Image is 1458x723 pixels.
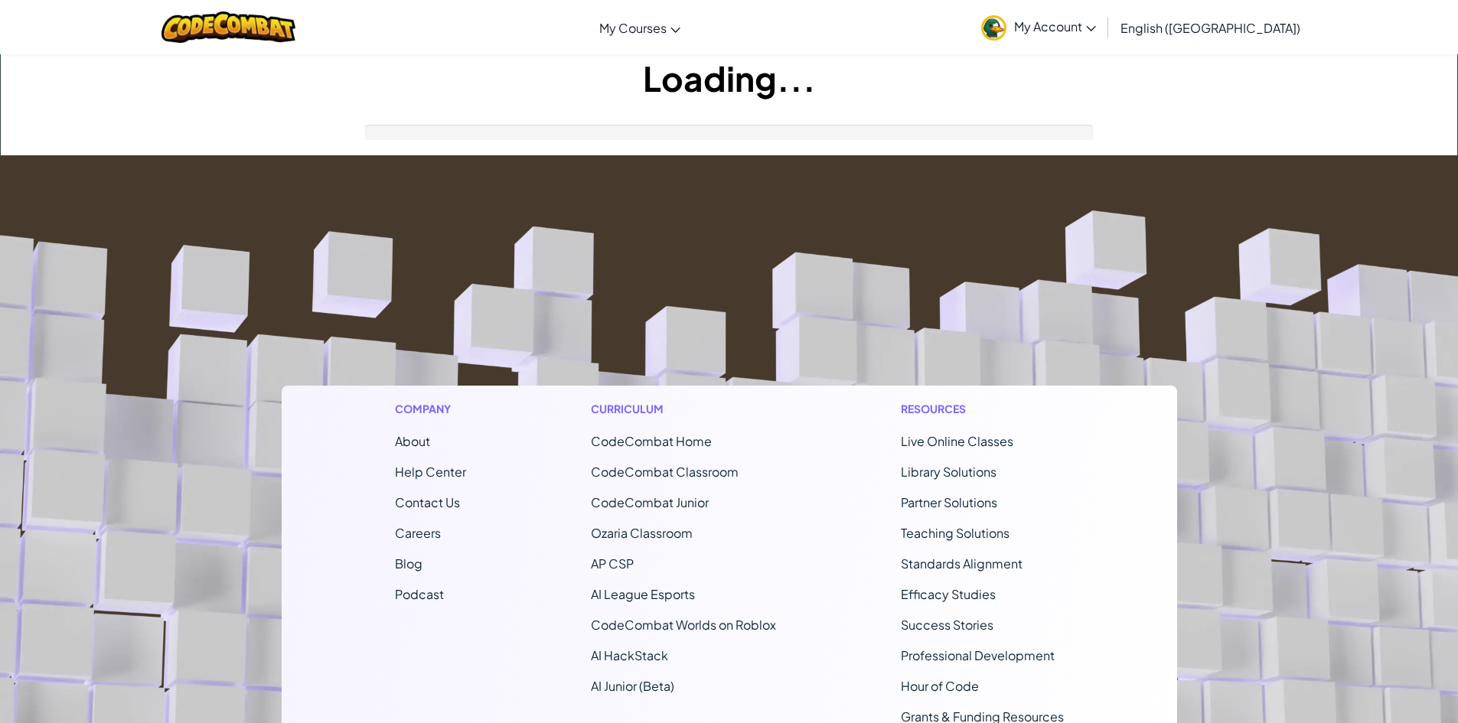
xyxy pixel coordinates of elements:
a: About [395,433,430,449]
a: My Courses [592,7,688,48]
span: CodeCombat Home [591,433,712,449]
a: Library Solutions [901,464,996,480]
a: AI HackStack [591,647,668,663]
a: AI League Esports [591,586,695,602]
span: My Account [1014,18,1096,34]
a: CodeCombat Classroom [591,464,739,480]
a: Hour of Code [901,678,979,694]
a: Help Center [395,464,466,480]
a: Standards Alignment [901,555,1023,572]
img: avatar [981,15,1006,41]
a: English ([GEOGRAPHIC_DATA]) [1113,7,1308,48]
span: English ([GEOGRAPHIC_DATA]) [1120,20,1300,36]
h1: Curriculum [591,401,776,417]
a: Blog [395,555,422,572]
span: My Courses [599,20,667,36]
a: Professional Development [901,647,1055,663]
a: CodeCombat Junior [591,494,709,510]
a: Podcast [395,586,444,602]
a: CodeCombat Worlds on Roblox [591,617,776,633]
a: AI Junior (Beta) [591,678,674,694]
a: Partner Solutions [901,494,997,510]
a: Teaching Solutions [901,525,1010,541]
a: Efficacy Studies [901,586,996,602]
h1: Loading... [1,54,1457,102]
h1: Resources [901,401,1064,417]
a: Live Online Classes [901,433,1013,449]
a: Ozaria Classroom [591,525,693,541]
a: My Account [974,3,1104,51]
a: AP CSP [591,555,634,572]
span: Contact Us [395,494,460,510]
h1: Company [395,401,466,417]
img: CodeCombat logo [161,11,295,43]
a: Careers [395,525,441,541]
a: Success Stories [901,617,993,633]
